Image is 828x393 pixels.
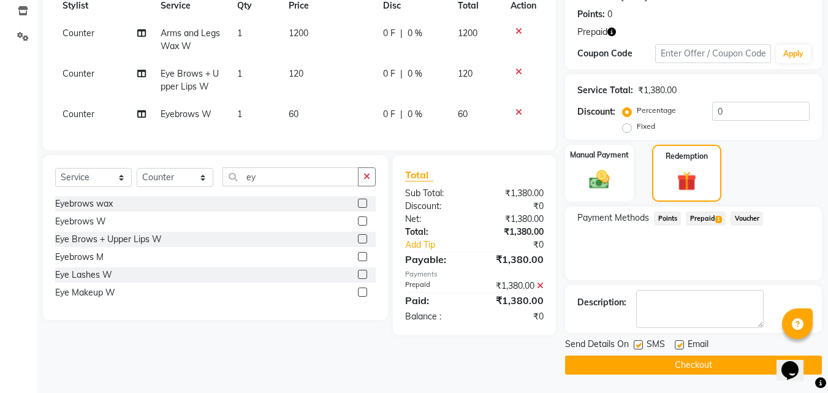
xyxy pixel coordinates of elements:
[666,151,708,162] label: Redemption
[577,8,605,21] div: Points:
[63,68,94,79] span: Counter
[400,67,403,80] span: |
[474,226,553,238] div: ₹1,380.00
[583,168,616,191] img: _cash.svg
[577,296,626,309] div: Description:
[237,68,242,79] span: 1
[686,212,726,226] span: Prepaid
[396,252,474,267] div: Payable:
[577,212,649,224] span: Payment Methods
[55,269,112,281] div: Eye Lashes W
[396,200,474,213] div: Discount:
[647,338,665,353] span: SMS
[577,26,607,39] span: Prepaid
[488,238,553,251] div: ₹0
[396,293,474,308] div: Paid:
[400,27,403,40] span: |
[161,68,219,92] span: Eye Brows + Upper Lips W
[408,27,422,40] span: 0 %
[383,108,395,121] span: 0 F
[458,68,473,79] span: 120
[474,293,553,308] div: ₹1,380.00
[405,269,544,280] div: Payments
[474,310,553,323] div: ₹0
[655,44,771,63] input: Enter Offer / Coupon Code
[405,169,433,181] span: Total
[474,187,553,200] div: ₹1,380.00
[161,28,220,52] span: Arms and Legs Wax W
[63,109,94,120] span: Counter
[715,216,722,223] span: 1
[731,212,763,226] span: Voucher
[396,187,474,200] div: Sub Total:
[237,109,242,120] span: 1
[570,150,629,161] label: Manual Payment
[55,286,115,299] div: Eye Makeup W
[577,47,655,60] div: Coupon Code
[289,68,303,79] span: 120
[289,109,298,120] span: 60
[55,197,113,210] div: Eyebrows wax
[383,67,395,80] span: 0 F
[237,28,242,39] span: 1
[777,344,816,381] iframe: chat widget
[474,200,553,213] div: ₹0
[55,251,104,264] div: Eyebrows M
[565,356,822,375] button: Checkout
[396,310,474,323] div: Balance :
[607,8,612,21] div: 0
[458,28,477,39] span: 1200
[776,45,811,63] button: Apply
[408,108,422,121] span: 0 %
[474,213,553,226] div: ₹1,380.00
[161,109,211,120] span: Eyebrows W
[55,215,106,228] div: Eyebrows W
[222,167,359,186] input: Search or Scan
[565,338,629,353] span: Send Details On
[637,121,655,132] label: Fixed
[63,28,94,39] span: Counter
[637,105,676,116] label: Percentage
[577,84,633,97] div: Service Total:
[671,169,702,193] img: _gift.svg
[396,213,474,226] div: Net:
[408,67,422,80] span: 0 %
[654,212,681,226] span: Points
[458,109,468,120] span: 60
[396,238,487,251] a: Add Tip
[383,27,395,40] span: 0 F
[688,338,708,353] span: Email
[474,280,553,292] div: ₹1,380.00
[396,280,474,292] div: Prepaid
[474,252,553,267] div: ₹1,380.00
[638,84,677,97] div: ₹1,380.00
[289,28,308,39] span: 1200
[55,233,162,246] div: Eye Brows + Upper Lips W
[400,108,403,121] span: |
[396,226,474,238] div: Total:
[577,105,615,118] div: Discount:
